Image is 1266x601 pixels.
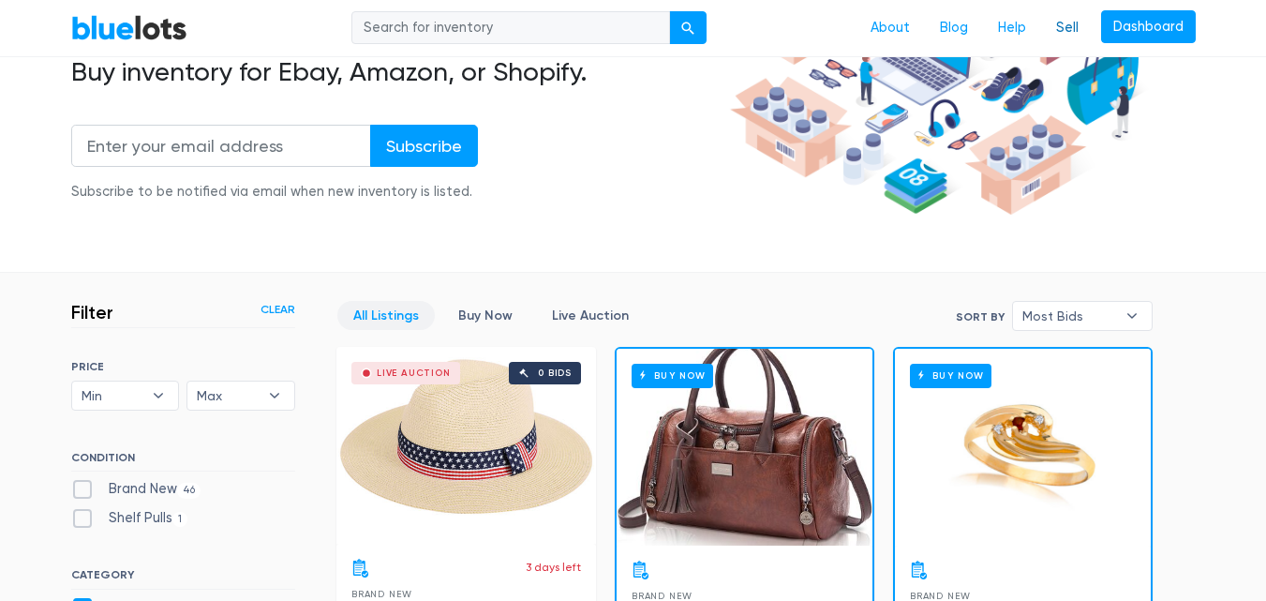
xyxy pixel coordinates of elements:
b: ▾ [255,382,294,410]
span: 1 [172,512,188,527]
span: Brand New [351,589,412,599]
div: Live Auction [377,368,451,378]
a: Live Auction 0 bids [336,347,596,544]
div: Subscribe to be notified via email when new inventory is listed. [71,182,478,203]
h2: Buy inventory for Ebay, Amazon, or Shopify. [71,56,723,88]
span: Most Bids [1022,302,1116,330]
h6: CATEGORY [71,568,295,589]
input: Subscribe [370,125,478,167]
h6: Buy Now [632,364,713,387]
b: ▾ [1112,302,1152,330]
span: Min [82,382,143,410]
span: Brand New [632,591,693,601]
div: 0 bids [538,368,572,378]
p: 3 days left [526,559,581,576]
a: Sell [1041,10,1094,46]
label: Brand New [71,479,201,500]
a: Dashboard [1101,10,1196,44]
h6: CONDITION [71,451,295,472]
a: BlueLots [71,14,187,41]
a: All Listings [337,301,435,330]
input: Search for inventory [351,11,670,45]
label: Shelf Pulls [71,508,188,529]
a: Help [983,10,1041,46]
a: Blog [925,10,983,46]
a: About [856,10,925,46]
span: Brand New [910,591,971,601]
a: Buy Now [895,349,1151,546]
h6: Buy Now [910,364,991,387]
h6: PRICE [71,360,295,373]
a: Buy Now [442,301,529,330]
span: 46 [177,483,201,498]
label: Sort By [956,308,1005,325]
a: Clear [261,301,295,318]
a: Buy Now [617,349,872,546]
input: Enter your email address [71,125,371,167]
span: Max [197,382,259,410]
b: ▾ [139,382,178,410]
h3: Filter [71,301,113,323]
a: Live Auction [536,301,645,330]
